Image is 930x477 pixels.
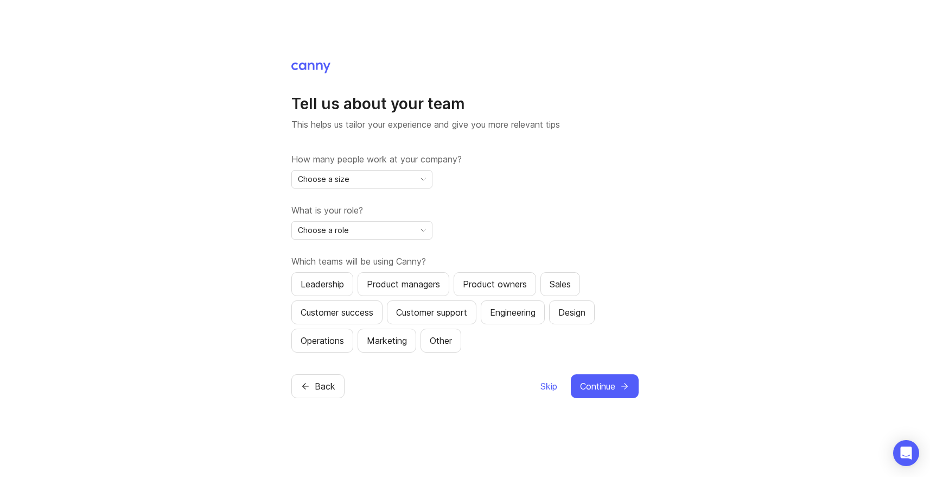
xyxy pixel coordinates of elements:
[291,300,383,324] button: Customer success
[315,380,335,393] span: Back
[430,334,452,347] div: Other
[415,226,432,235] svg: toggle icon
[387,300,476,324] button: Customer support
[291,153,639,166] label: How many people work at your company?
[291,255,639,268] label: Which teams will be using Canny?
[540,374,558,398] button: Skip
[291,94,639,114] h1: Tell us about your team
[580,380,615,393] span: Continue
[549,300,595,324] button: Design
[550,278,571,291] div: Sales
[463,278,527,291] div: Product owners
[367,278,440,291] div: Product managers
[481,300,545,324] button: Engineering
[367,334,407,347] div: Marketing
[291,204,639,217] label: What is your role?
[421,329,461,353] button: Other
[301,306,373,319] div: Customer success
[291,329,353,353] button: Operations
[301,334,344,347] div: Operations
[540,380,557,393] span: Skip
[298,173,349,185] span: Choose a size
[291,374,345,398] button: Back
[454,272,536,296] button: Product owners
[291,62,330,73] img: Canny Home
[490,306,536,319] div: Engineering
[571,374,639,398] button: Continue
[893,440,919,466] div: Open Intercom Messenger
[558,306,585,319] div: Design
[415,175,432,184] svg: toggle icon
[298,224,349,236] span: Choose a role
[291,170,432,189] div: toggle menu
[358,329,416,353] button: Marketing
[540,272,580,296] button: Sales
[301,278,344,291] div: Leadership
[358,272,449,296] button: Product managers
[291,221,432,240] div: toggle menu
[396,306,467,319] div: Customer support
[291,118,639,131] p: This helps us tailor your experience and give you more relevant tips
[291,272,353,296] button: Leadership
